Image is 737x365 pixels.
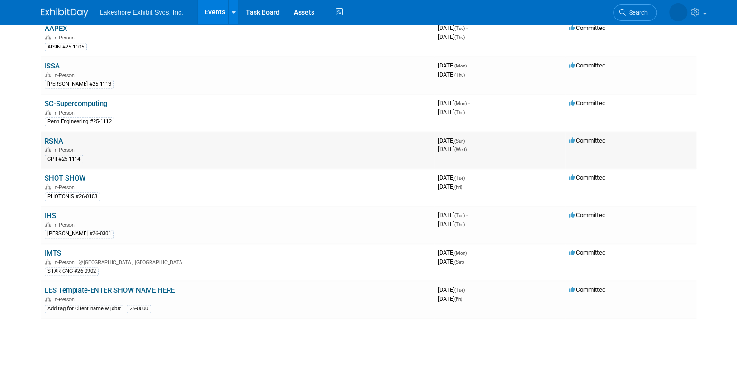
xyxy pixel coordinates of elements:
span: - [466,174,468,181]
img: In-Person Event [45,259,51,264]
a: ISSA [45,62,60,70]
span: (Thu) [454,72,465,77]
span: - [466,137,468,144]
div: [GEOGRAPHIC_DATA], [GEOGRAPHIC_DATA] [45,258,430,266]
img: In-Person Event [45,110,51,115]
span: (Tue) [454,175,465,181]
span: [DATE] [438,71,465,78]
span: (Mon) [454,101,467,106]
span: [DATE] [438,99,470,106]
div: STAR CNC #26-0902 [45,267,99,276]
a: SHOT SHOW [45,174,85,182]
span: [DATE] [438,137,468,144]
a: SC-Supercomputing [45,99,107,108]
div: [PERSON_NAME] #25-1113 [45,80,114,88]
span: [DATE] [438,258,464,265]
span: (Mon) [454,250,467,256]
span: [DATE] [438,286,468,293]
span: - [468,62,470,69]
span: [DATE] [438,295,462,302]
span: (Sun) [454,138,465,144]
span: In-Person [53,297,77,303]
a: IHS [45,211,56,220]
span: - [468,99,470,106]
img: In-Person Event [45,72,51,77]
span: (Mon) [454,63,467,68]
span: Committed [569,99,605,106]
div: Add tag for Client name w job# [45,305,123,313]
span: (Tue) [454,213,465,218]
span: (Sat) [454,259,464,265]
span: In-Person [53,147,77,153]
span: In-Person [53,35,77,41]
img: In-Person Event [45,147,51,152]
span: Committed [569,211,605,219]
img: In-Person Event [45,297,51,301]
span: (Thu) [454,110,465,115]
span: - [466,24,468,31]
span: [DATE] [438,33,465,40]
span: [DATE] [438,24,468,31]
div: 25-0000 [127,305,151,313]
img: MICHELLE MOYA [669,3,687,21]
span: (Tue) [454,26,465,31]
span: (Thu) [454,35,465,40]
span: [DATE] [438,249,470,256]
span: - [466,211,468,219]
span: [DATE] [438,174,468,181]
span: [DATE] [438,221,465,228]
span: Committed [569,62,605,69]
span: [DATE] [438,183,462,190]
span: (Wed) [454,147,467,152]
span: [DATE] [438,62,470,69]
div: CPII #25-1114 [45,155,83,163]
span: In-Person [53,184,77,191]
span: [DATE] [438,211,468,219]
a: RSNA [45,137,63,145]
span: Search [626,9,648,16]
span: Committed [569,24,605,31]
a: IMTS [45,249,61,258]
span: In-Person [53,72,77,78]
span: [DATE] [438,145,467,153]
span: (Fri) [454,297,462,302]
span: (Thu) [454,222,465,227]
span: Lakeshore Exhibit Svcs, Inc. [100,9,183,16]
div: PHOTONIS #26-0103 [45,192,100,201]
span: Committed [569,137,605,144]
span: (Tue) [454,288,465,293]
a: LES Template-ENTER SHOW NAME HERE [45,286,175,295]
span: [DATE] [438,108,465,115]
span: (Fri) [454,184,462,190]
span: In-Person [53,110,77,116]
span: - [466,286,468,293]
img: In-Person Event [45,35,51,39]
div: [PERSON_NAME] #26-0301 [45,230,114,238]
img: ExhibitDay [41,8,88,18]
span: Committed [569,286,605,293]
div: Penn Engineering #25-1112 [45,117,114,126]
span: In-Person [53,259,77,266]
span: In-Person [53,222,77,228]
img: In-Person Event [45,222,51,227]
span: Committed [569,249,605,256]
a: Search [613,4,657,21]
span: Committed [569,174,605,181]
img: In-Person Event [45,184,51,189]
span: - [468,249,470,256]
div: AISIN #25-1105 [45,43,87,51]
a: AAPEX [45,24,67,33]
